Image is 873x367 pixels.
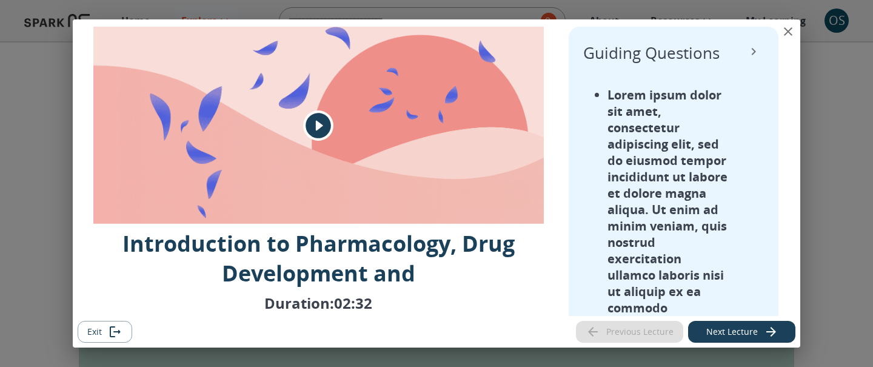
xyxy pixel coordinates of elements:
button: Exit [78,321,132,343]
p: Guiding Questions [583,41,729,65]
p: Introduction to Pharmacology, Drug Development and [80,229,557,288]
p: Duration: 02:32 [264,293,372,313]
strong: Lorem ipsum dolor sit amet [607,87,721,120]
button: Next lecture [688,321,795,343]
button: collapse [743,41,764,62]
div: Image Cover [80,27,557,224]
li: , consectetur adipiscing elit, sed do eiusmod tempor incididunt ut labore et dolore magna aliqua.... [607,87,729,332]
button: close [776,19,800,44]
